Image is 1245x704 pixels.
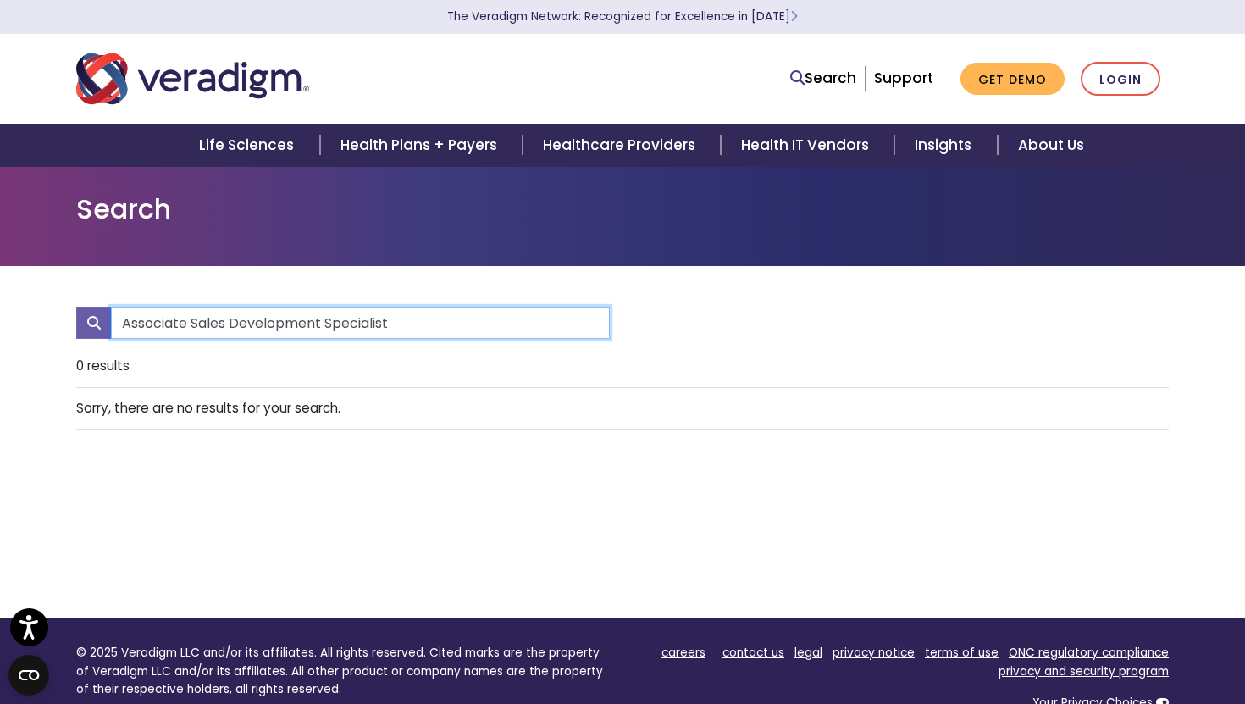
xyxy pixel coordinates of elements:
[894,124,997,167] a: Insights
[722,645,784,661] a: contact us
[76,388,1169,430] li: Sorry, there are no results for your search.
[1081,62,1160,97] a: Login
[179,124,319,167] a: Life Sciences
[874,68,933,88] a: Support
[960,63,1065,96] a: Get Demo
[999,663,1169,679] a: privacy and security program
[998,124,1104,167] a: About Us
[925,645,999,661] a: terms of use
[833,645,915,661] a: privacy notice
[721,124,894,167] a: Health IT Vendors
[794,645,822,661] a: legal
[1009,645,1169,661] a: ONC regulatory compliance
[790,67,856,90] a: Search
[523,124,721,167] a: Healthcare Providers
[8,655,49,696] button: Open CMP widget
[1160,619,1225,684] iframe: Drift Chat Widget
[111,307,610,339] input: Search
[447,8,798,25] a: The Veradigm Network: Recognized for Excellence in [DATE]Learn More
[76,193,1169,225] h1: Search
[661,645,705,661] a: careers
[76,644,610,699] p: © 2025 Veradigm LLC and/or its affiliates. All rights reserved. Cited marks are the property of V...
[76,346,1169,387] li: 0 results
[790,8,798,25] span: Learn More
[320,124,523,167] a: Health Plans + Payers
[76,51,309,107] img: Veradigm logo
